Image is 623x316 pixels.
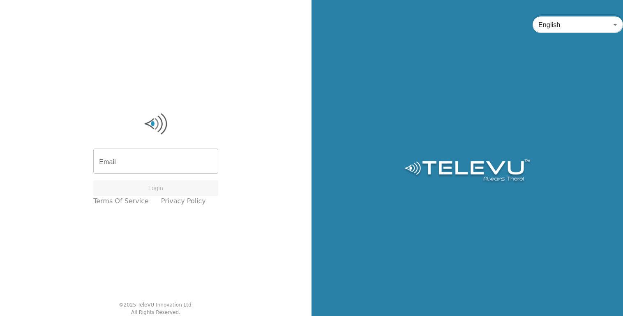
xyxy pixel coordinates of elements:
a: Terms of Service [93,196,149,206]
img: Logo [93,112,218,136]
div: English [533,13,623,36]
img: Logo [403,159,531,184]
div: All Rights Reserved. [131,309,180,316]
a: Privacy Policy [161,196,206,206]
div: © 2025 TeleVU Innovation Ltd. [119,301,193,309]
